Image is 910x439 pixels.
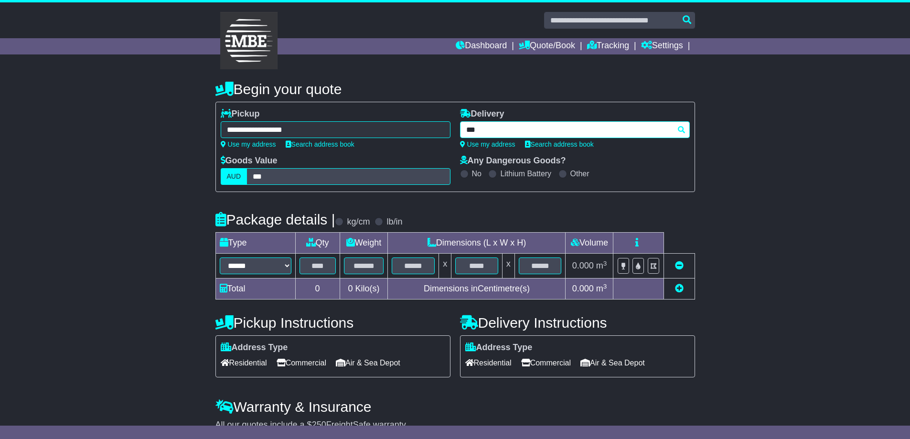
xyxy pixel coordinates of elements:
[572,284,594,293] span: 0.000
[456,38,507,54] a: Dashboard
[221,168,247,185] label: AUD
[641,38,683,54] a: Settings
[386,217,402,227] label: lb/in
[295,278,340,300] td: 0
[465,343,533,353] label: Address Type
[312,420,326,429] span: 250
[215,420,695,430] div: All our quotes include a $ FreightSafe warranty.
[286,140,354,148] a: Search address book
[500,169,551,178] label: Lithium Battery
[215,233,295,254] td: Type
[215,315,450,331] h4: Pickup Instructions
[675,261,684,270] a: Remove this item
[570,169,589,178] label: Other
[340,278,388,300] td: Kilo(s)
[460,109,504,119] label: Delivery
[215,278,295,300] td: Total
[221,109,260,119] label: Pickup
[439,254,451,278] td: x
[519,38,575,54] a: Quote/Book
[596,284,607,293] span: m
[460,156,566,166] label: Any Dangerous Goods?
[460,121,690,138] typeahead: Please provide city
[215,399,695,415] h4: Warranty & Insurance
[221,355,267,370] span: Residential
[221,343,288,353] label: Address Type
[215,212,335,227] h4: Package details |
[465,355,512,370] span: Residential
[603,260,607,267] sup: 3
[460,315,695,331] h4: Delivery Instructions
[572,261,594,270] span: 0.000
[388,233,566,254] td: Dimensions (L x W x H)
[347,217,370,227] label: kg/cm
[502,254,514,278] td: x
[340,233,388,254] td: Weight
[221,140,276,148] a: Use my address
[521,355,571,370] span: Commercial
[348,284,353,293] span: 0
[388,278,566,300] td: Dimensions in Centimetre(s)
[596,261,607,270] span: m
[580,355,645,370] span: Air & Sea Depot
[566,233,613,254] td: Volume
[587,38,629,54] a: Tracking
[221,156,278,166] label: Goods Value
[472,169,482,178] label: No
[675,284,684,293] a: Add new item
[295,233,340,254] td: Qty
[336,355,400,370] span: Air & Sea Depot
[277,355,326,370] span: Commercial
[525,140,594,148] a: Search address book
[603,283,607,290] sup: 3
[460,140,515,148] a: Use my address
[215,81,695,97] h4: Begin your quote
